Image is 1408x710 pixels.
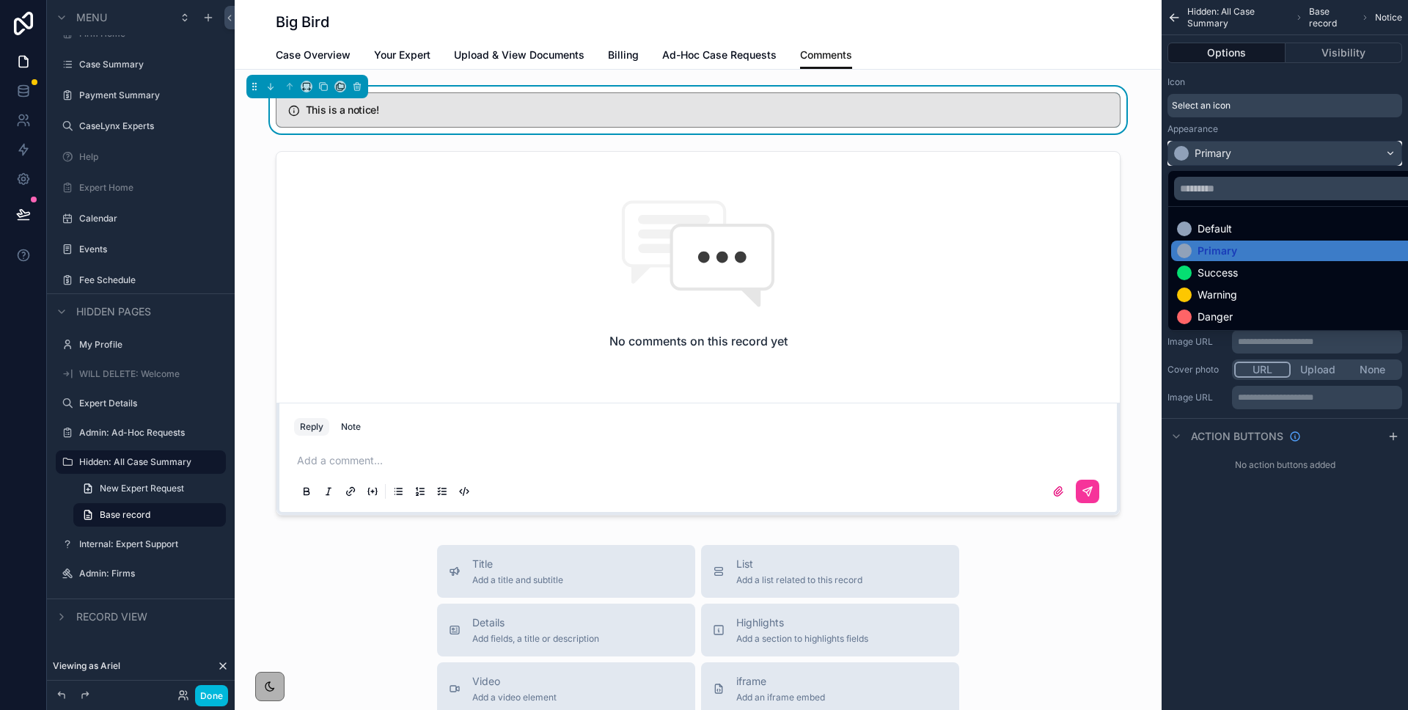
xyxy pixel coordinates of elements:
[472,692,557,703] span: Add a video element
[608,48,639,62] span: Billing
[1198,244,1237,258] div: Primary
[374,48,430,62] span: Your Expert
[437,545,695,598] button: TitleAdd a title and subtitle
[800,42,852,70] a: Comments
[608,42,639,71] a: Billing
[374,42,430,71] a: Your Expert
[437,604,695,656] button: DetailsAdd fields, a title or description
[306,105,1108,115] h5: This is a notice!
[736,674,825,689] span: iframe
[736,557,862,571] span: List
[276,42,351,71] a: Case Overview
[454,42,584,71] a: Upload & View Documents
[1198,222,1232,236] div: Default
[736,574,862,586] span: Add a list related to this record
[800,48,852,62] span: Comments
[1198,310,1233,324] div: Danger
[472,574,563,586] span: Add a title and subtitle
[662,42,777,71] a: Ad-Hoc Case Requests
[736,633,868,645] span: Add a section to highlights fields
[662,48,777,62] span: Ad-Hoc Case Requests
[701,545,959,598] button: ListAdd a list related to this record
[736,692,825,703] span: Add an iframe embed
[472,615,599,630] span: Details
[472,633,599,645] span: Add fields, a title or description
[454,48,584,62] span: Upload & View Documents
[276,48,351,62] span: Case Overview
[736,615,868,630] span: Highlights
[701,604,959,656] button: HighlightsAdd a section to highlights fields
[472,557,563,571] span: Title
[1198,266,1238,280] div: Success
[472,674,557,689] span: Video
[1198,288,1237,302] div: Warning
[276,12,329,32] h1: Big Bird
